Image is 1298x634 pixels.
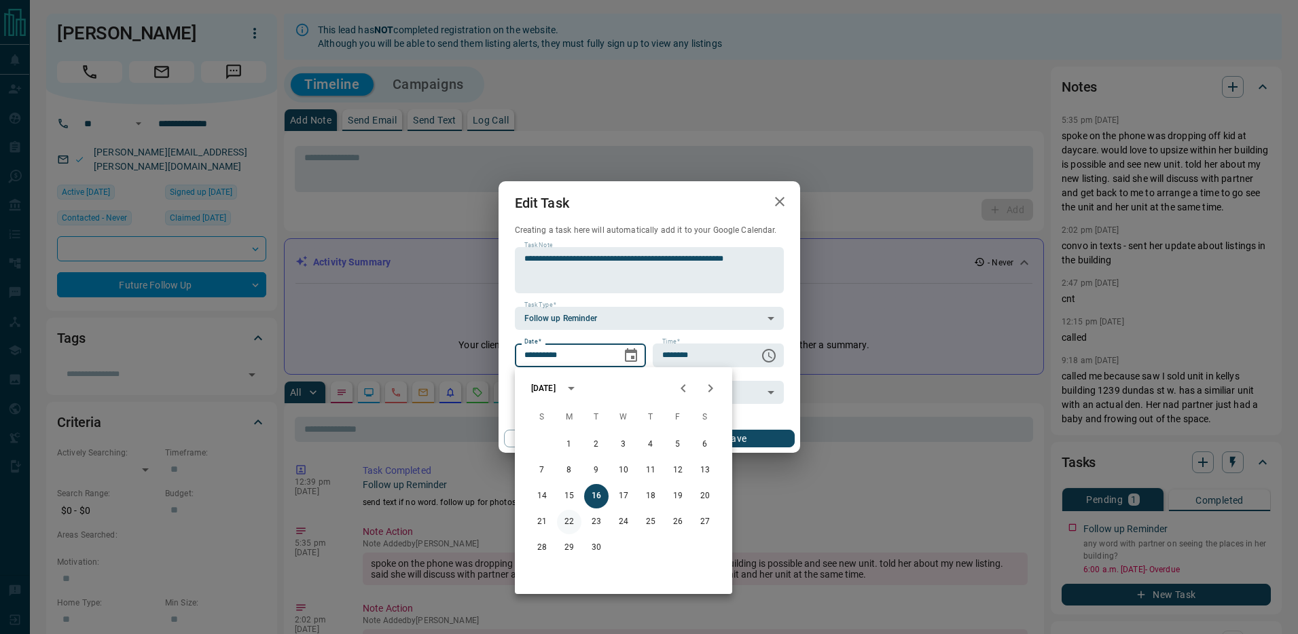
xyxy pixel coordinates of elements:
[584,432,609,457] button: 2
[611,484,636,508] button: 17
[504,430,620,447] button: Cancel
[693,432,717,457] button: 6
[530,536,554,560] button: 28
[557,536,581,560] button: 29
[557,404,581,431] span: Monday
[584,510,609,534] button: 23
[638,484,663,508] button: 18
[693,458,717,483] button: 13
[515,307,784,330] div: Follow up Reminder
[666,510,690,534] button: 26
[611,458,636,483] button: 10
[524,301,556,310] label: Task Type
[530,484,554,508] button: 14
[531,382,556,394] div: [DATE]
[515,225,784,236] p: Creating a task here will automatically add it to your Google Calendar.
[666,404,690,431] span: Friday
[638,404,663,431] span: Thursday
[617,342,645,369] button: Choose date, selected date is Sep 16, 2025
[557,458,581,483] button: 8
[584,404,609,431] span: Tuesday
[584,484,609,508] button: 16
[584,458,609,483] button: 9
[584,536,609,560] button: 30
[693,510,717,534] button: 27
[697,375,724,402] button: Next month
[678,430,794,447] button: Save
[530,458,554,483] button: 7
[530,510,554,534] button: 21
[560,377,583,400] button: calendar view is open, switch to year view
[666,484,690,508] button: 19
[611,432,636,457] button: 3
[557,510,581,534] button: 22
[662,337,680,346] label: Time
[670,375,697,402] button: Previous month
[638,432,663,457] button: 4
[524,337,541,346] label: Date
[638,458,663,483] button: 11
[666,458,690,483] button: 12
[666,432,690,457] button: 5
[693,404,717,431] span: Saturday
[499,181,585,225] h2: Edit Task
[693,484,717,508] button: 20
[524,241,552,250] label: Task Note
[611,510,636,534] button: 24
[611,404,636,431] span: Wednesday
[638,510,663,534] button: 25
[755,342,782,369] button: Choose time, selected time is 6:00 AM
[557,432,581,457] button: 1
[530,404,554,431] span: Sunday
[557,484,581,508] button: 15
